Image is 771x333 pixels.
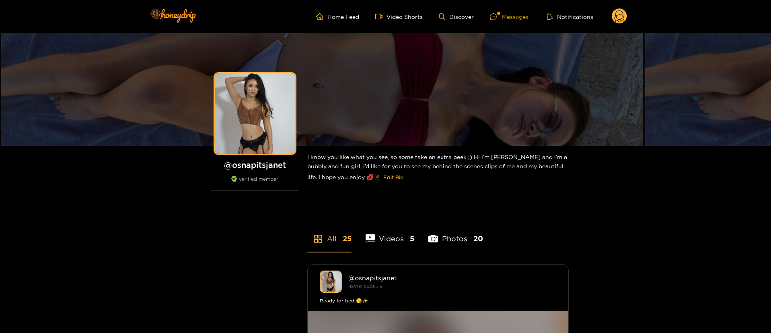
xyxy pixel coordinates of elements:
[316,13,359,20] a: Home Feed
[320,271,342,293] img: osnapitsjanet
[211,176,299,191] div: verified member
[545,12,596,21] button: Notifications
[320,297,556,305] div: Ready for bed 😘✨
[410,234,414,244] span: 5
[383,173,403,181] span: Edit Bio
[375,174,380,180] span: edit
[316,13,327,20] span: home
[307,146,569,190] div: I know you like what you see, so some take an extra peek ;) Hi i’m [PERSON_NAME] and i’m a bubbly...
[348,274,556,281] div: @ osnapitsjanet
[307,215,352,252] li: All
[348,284,382,289] small: [DATE] 04:06 am
[343,234,352,244] span: 25
[439,13,474,20] a: Discover
[373,171,405,184] button: editEdit Bio
[428,215,483,252] li: Photos
[366,215,415,252] li: Videos
[375,13,387,20] span: video-camera
[473,234,483,244] span: 20
[375,13,423,20] a: Video Shorts
[211,160,299,170] h1: @ osnapitsjanet
[313,234,323,244] span: appstore
[490,12,528,21] div: Messages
